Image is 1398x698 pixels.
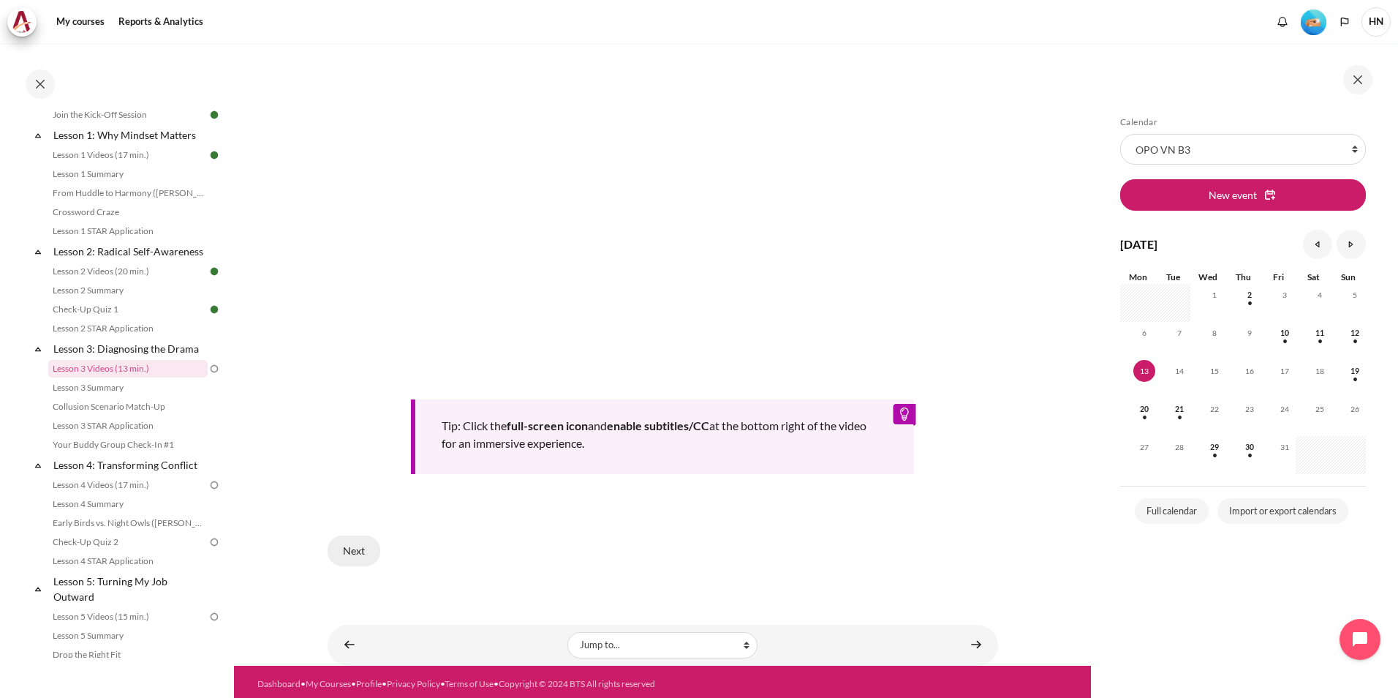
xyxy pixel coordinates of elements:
a: Lesson 1 Videos (17 min.) [48,146,208,164]
a: Lesson 4: Transforming Conflict [51,455,208,475]
a: Lesson 2: Radical Self-Awareness [51,241,208,261]
span: 3 [1274,284,1296,306]
a: Privacy Policy [387,678,440,689]
a: Lesson 5 Summary [48,627,208,645]
a: Lesson 4 Videos (17 min.) [48,476,208,494]
a: Lesson 5 Videos (15 min.) [48,608,208,626]
span: Collapse [31,458,45,473]
section: Blocks [1120,116,1366,527]
a: Lesson 1: Why Mindset Matters [51,125,208,145]
span: 17 [1274,360,1296,382]
span: 8 [1204,322,1225,344]
span: 12 [1344,322,1366,344]
span: Sun [1341,271,1356,282]
img: Done [208,149,221,162]
a: Join the Kick-Off Session [48,106,208,124]
h5: Calendar [1120,116,1366,128]
a: Early Birds vs. Night Owls ([PERSON_NAME]'s Story) [48,514,208,532]
span: 5 [1344,284,1366,306]
a: My courses [51,7,110,37]
a: Thursday, 2 October events [1239,290,1261,299]
a: Sunday, 12 October events [1344,329,1366,337]
span: 1 [1204,284,1225,306]
a: Lesson 3 STAR Application [48,417,208,435]
img: Done [208,303,221,316]
a: Crossword Craze [48,203,208,221]
span: 25 [1309,398,1331,420]
a: Saturday, 11 October events [1309,329,1331,337]
a: Terms of Use [445,678,494,689]
span: Collapse [31,244,45,259]
span: 19 [1344,360,1366,382]
div: • • • • • [257,678,700,691]
span: HN [1361,7,1391,37]
a: Lesson 1 Summary [48,165,208,183]
span: 7 [1168,322,1190,344]
a: Thursday, 30 October events [1239,443,1261,451]
span: 14 [1168,360,1190,382]
span: 4 [1309,284,1331,306]
a: Drop the Right Fit [48,646,208,664]
a: Copyright © 2024 BTS All rights reserved [499,678,655,689]
img: To do [208,362,221,375]
span: 31 [1274,436,1296,458]
span: 27 [1133,436,1155,458]
a: Lesson 2 Summary [48,282,208,299]
a: Architeck Architeck [7,7,44,37]
span: 23 [1239,398,1261,420]
span: 15 [1204,360,1225,382]
div: Show notification window with no new notifications [1272,11,1293,33]
a: User menu [1361,7,1391,37]
span: 24 [1274,398,1296,420]
span: Fri [1273,271,1284,282]
b: full-screen icon [507,419,588,432]
a: Sunday, 19 October events [1344,367,1366,375]
h4: [DATE] [1120,236,1157,253]
span: Collapse [31,582,45,596]
button: Languages [1334,11,1356,33]
a: Lesson 2 Videos (20 min.) [48,263,208,280]
div: Tip: Click the and at the bottom right of the video for an immersive experience. [411,399,914,474]
span: 22 [1204,398,1225,420]
img: Architeck [12,11,32,33]
a: Dashboard [257,678,301,689]
a: Reports & Analytics [113,7,208,37]
a: Lesson 1 STAR Application [48,222,208,240]
span: Sat [1307,271,1320,282]
img: Level #2 [1301,10,1326,35]
a: Check-Up Quiz 2 [48,533,208,551]
span: 18 [1309,360,1331,382]
a: Lesson 3 Summary [48,379,208,397]
span: 26 [1344,398,1366,420]
a: Wednesday, 29 October events [1204,443,1225,451]
a: My Courses [306,678,351,689]
img: To do [208,610,221,623]
a: Monday, 20 October events [1133,405,1155,413]
span: 30 [1239,436,1261,458]
span: Thu [1236,271,1251,282]
td: Today [1120,360,1155,398]
button: Next [328,536,380,566]
span: 6 [1133,322,1155,344]
div: Level #2 [1301,8,1326,35]
a: Full calendar [1135,498,1209,525]
span: 21 [1168,398,1190,420]
a: Import or export calendars [1217,498,1348,525]
span: New event [1209,187,1257,203]
a: Profile [356,678,382,689]
a: Lesson 5: Turning My Job Outward [51,571,208,607]
a: Level #2 [1295,8,1332,35]
a: Lesson 4 Summary [48,495,208,513]
a: ◄ Lesson 2 STAR Application [335,631,364,659]
button: New event [1120,179,1366,210]
span: 10 [1274,322,1296,344]
a: Lesson 2 STAR Application [48,320,208,337]
span: 9 [1239,322,1261,344]
a: Lesson 4 STAR Application [48,552,208,570]
span: Tue [1166,271,1180,282]
span: 20 [1133,398,1155,420]
a: Check-Up Quiz 1 [48,301,208,318]
span: 2 [1239,284,1261,306]
img: To do [208,536,221,549]
span: 28 [1168,436,1190,458]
